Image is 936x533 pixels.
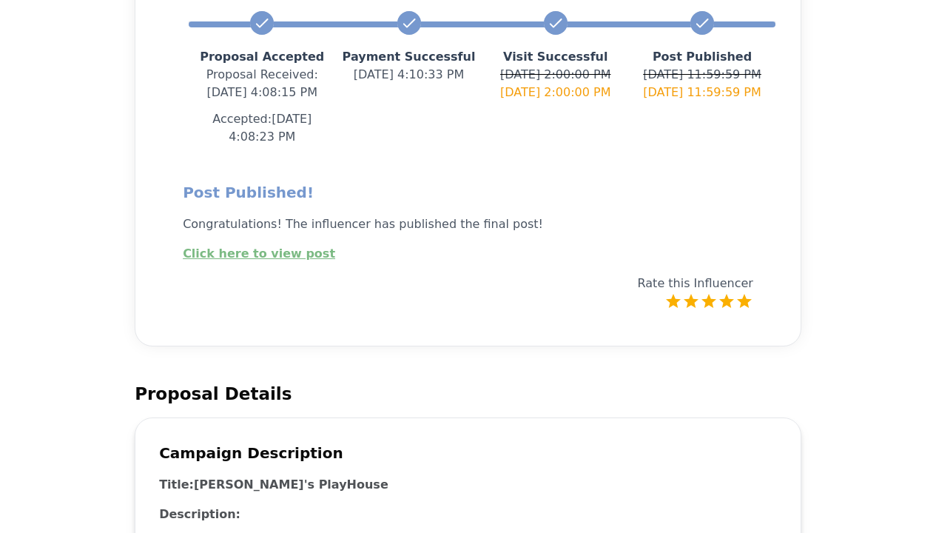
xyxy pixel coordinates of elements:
[159,476,462,494] h3: Title:
[335,48,482,66] p: Payment Successful
[189,110,335,146] p: Accepted: [DATE] 4:08:23 PM
[189,66,335,101] p: Proposal Received : [DATE] 4:08:15 PM
[194,477,388,492] h3: [PERSON_NAME]'s PlayHouse
[629,84,775,101] p: [DATE] 11:59:59 PM
[135,382,801,406] h2: Proposal Details
[189,48,335,66] p: Proposal Accepted
[482,84,629,101] p: [DATE] 2:00:00 PM
[159,506,462,523] h3: Description:
[482,66,629,84] p: [DATE] 2:00:00 PM
[629,48,775,66] p: Post Published
[629,66,775,84] p: [DATE] 11:59:59 PM
[183,181,753,204] h2: Post Published!
[638,275,753,292] p: Rate this Influencer
[183,215,753,233] p: Congratulations! The influencer has published the final post!
[482,48,629,66] p: Visit Successful
[335,66,482,84] p: [DATE] 4:10:33 PM
[159,442,777,464] h2: Campaign Description
[183,247,335,261] a: Click here to view post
